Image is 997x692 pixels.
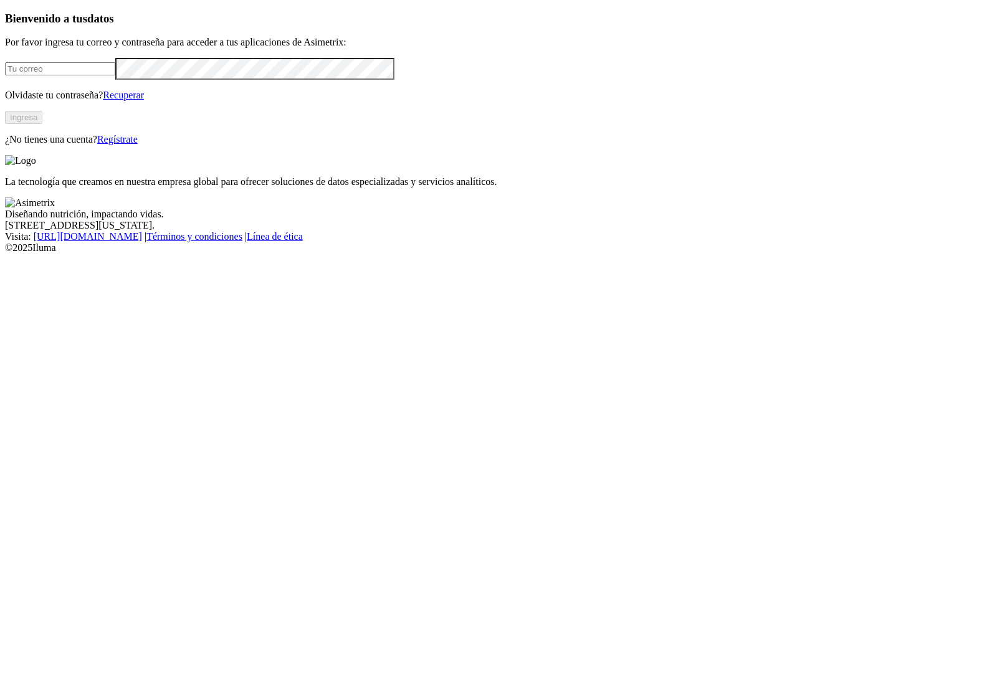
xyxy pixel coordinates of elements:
[5,155,36,166] img: Logo
[5,62,115,75] input: Tu correo
[5,134,992,145] p: ¿No tienes una cuenta?
[5,197,55,209] img: Asimetrix
[5,231,992,242] div: Visita : | |
[247,231,303,242] a: Línea de ética
[146,231,242,242] a: Términos y condiciones
[5,242,992,254] div: © 2025 Iluma
[34,231,142,242] a: [URL][DOMAIN_NAME]
[97,134,138,145] a: Regístrate
[5,90,992,101] p: Olvidaste tu contraseña?
[87,12,114,25] span: datos
[5,111,42,124] button: Ingresa
[5,220,992,231] div: [STREET_ADDRESS][US_STATE].
[5,176,992,187] p: La tecnología que creamos en nuestra empresa global para ofrecer soluciones de datos especializad...
[5,12,992,26] h3: Bienvenido a tus
[5,37,992,48] p: Por favor ingresa tu correo y contraseña para acceder a tus aplicaciones de Asimetrix:
[103,90,144,100] a: Recuperar
[5,209,992,220] div: Diseñando nutrición, impactando vidas.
